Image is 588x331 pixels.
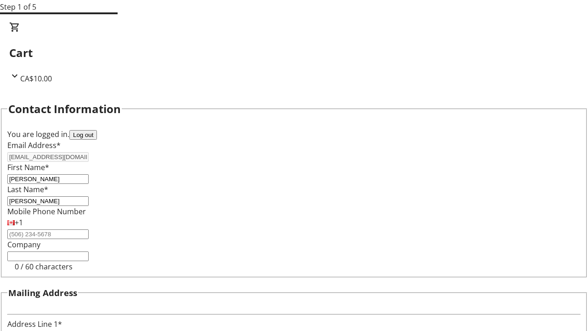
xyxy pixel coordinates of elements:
[15,262,73,272] tr-character-limit: 0 / 60 characters
[7,129,581,140] div: You are logged in.
[8,286,77,299] h3: Mailing Address
[69,130,97,140] button: Log out
[7,240,40,250] label: Company
[7,319,62,329] label: Address Line 1*
[8,101,121,117] h2: Contact Information
[9,22,579,84] div: CartCA$10.00
[7,206,86,217] label: Mobile Phone Number
[7,162,49,172] label: First Name*
[20,74,52,84] span: CA$10.00
[7,140,61,150] label: Email Address*
[7,184,48,194] label: Last Name*
[9,45,579,61] h2: Cart
[7,229,89,239] input: (506) 234-5678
